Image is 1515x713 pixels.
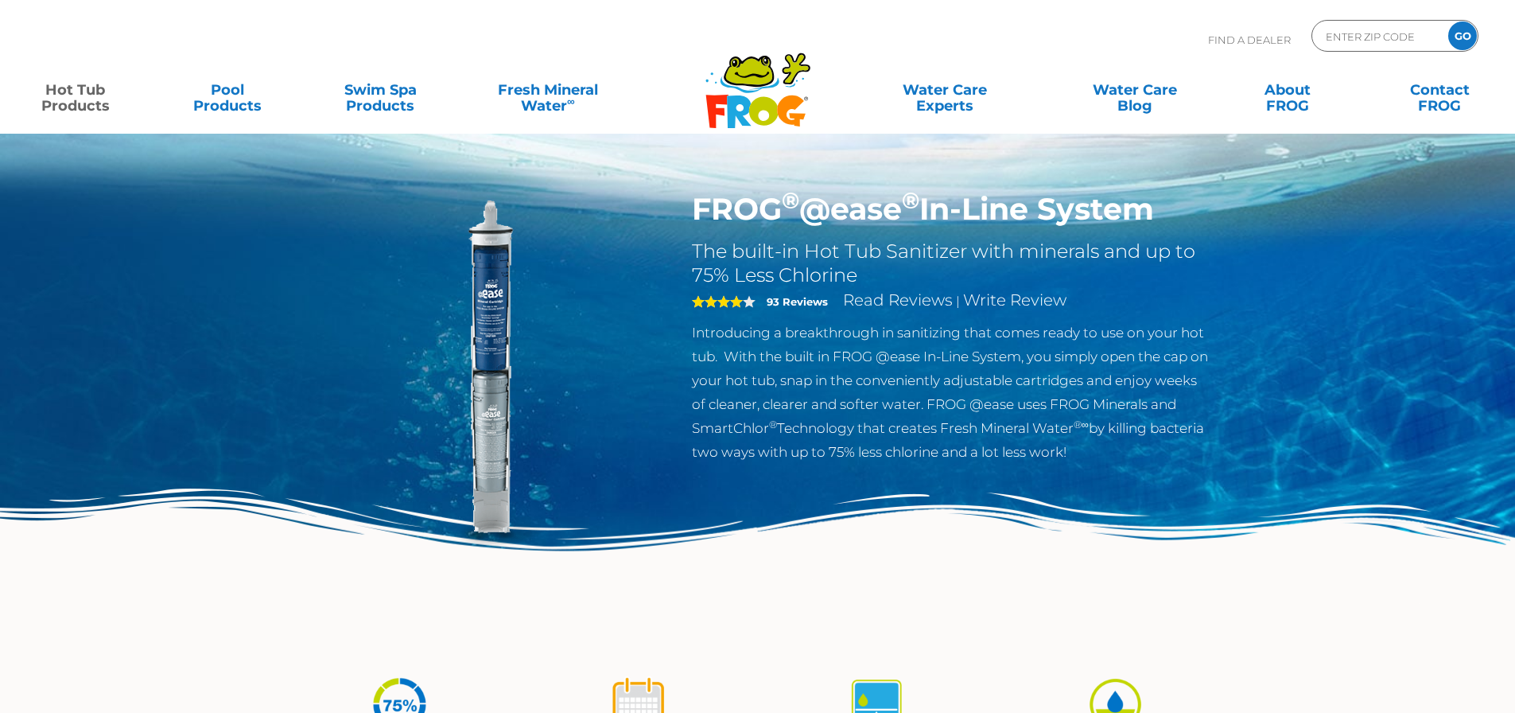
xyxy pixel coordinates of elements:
[963,290,1066,310] a: Write Review
[1074,419,1089,431] sup: ®∞
[782,186,799,214] sup: ®
[956,294,960,309] span: |
[473,74,622,106] a: Fresh MineralWater∞
[16,74,134,106] a: Hot TubProducts
[902,186,919,214] sup: ®
[692,191,1211,228] h1: FROG @ease In-Line System
[843,290,953,310] a: Read Reviews
[321,74,440,106] a: Swim SpaProducts
[692,240,1211,287] h2: The built-in Hot Tub Sanitizer with minerals and up to 75% Less Chlorine
[692,321,1211,464] p: Introducing a breakthrough in sanitizing that comes ready to use on your hot tub. With the built ...
[849,74,1041,106] a: Water CareExperts
[697,32,819,129] img: Frog Products Logo
[692,295,743,308] span: 4
[1381,74,1499,106] a: ContactFROG
[767,295,828,308] strong: 93 Reviews
[305,191,669,555] img: inline-system.png
[1075,74,1194,106] a: Water CareBlog
[769,419,777,431] sup: ®
[567,95,575,107] sup: ∞
[1448,21,1477,50] input: GO
[169,74,287,106] a: PoolProducts
[1208,20,1291,60] p: Find A Dealer
[1228,74,1346,106] a: AboutFROG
